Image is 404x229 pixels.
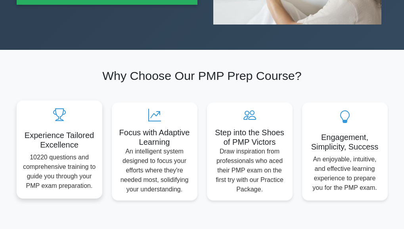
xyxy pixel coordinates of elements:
p: An enjoyable, intuitive, and effective learning experience to prepare you for the PMP exam. [308,155,381,193]
p: An intelligent system designed to focus your efforts where they're needed most, solidifying your ... [118,147,191,194]
h5: Step into the Shoes of PMP Victors [213,128,286,147]
p: Draw inspiration from professionals who aced their PMP exam on the first try with our Practice Pa... [213,147,286,194]
p: 10220 questions and comprehensive training to guide you through your PMP exam preparation. [23,153,96,191]
h5: Engagement, Simplicity, Success [308,132,381,151]
h5: Focus with Adaptive Learning [118,128,191,147]
h2: Why Choose Our PMP Prep Course? [17,69,388,83]
h5: Experience Tailored Excellence [23,131,96,150]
